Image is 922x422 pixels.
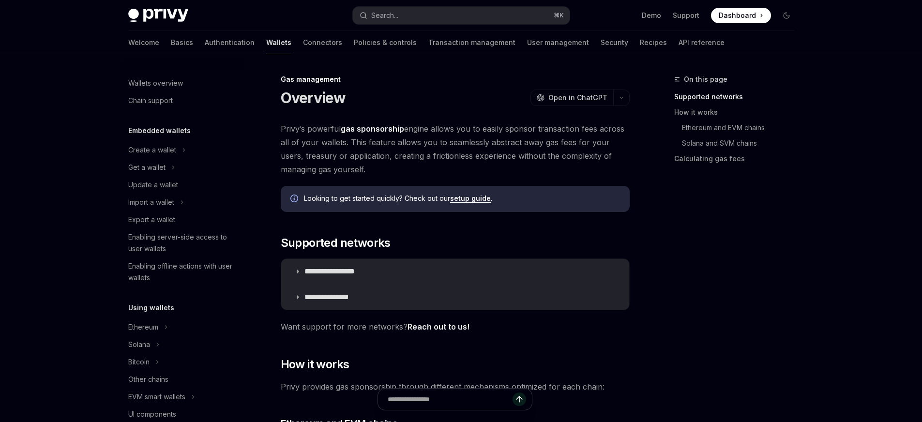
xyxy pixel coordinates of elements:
[674,89,802,105] a: Supported networks
[354,31,417,54] a: Policies & controls
[266,31,291,54] a: Wallets
[121,176,244,194] a: Update a wallet
[673,11,699,20] a: Support
[779,8,794,23] button: Toggle dark mode
[128,408,176,420] div: UI components
[121,228,244,257] a: Enabling server-side access to user wallets
[530,90,613,106] button: Open in ChatGPT
[128,162,166,173] div: Get a wallet
[121,92,244,109] a: Chain support
[281,75,630,84] div: Gas management
[171,31,193,54] a: Basics
[601,31,628,54] a: Security
[450,194,491,203] a: setup guide
[341,124,404,134] strong: gas sponsorship
[121,371,244,388] a: Other chains
[121,257,244,286] a: Enabling offline actions with user wallets
[205,31,255,54] a: Authentication
[128,260,239,284] div: Enabling offline actions with user wallets
[128,144,176,156] div: Create a wallet
[642,11,661,20] a: Demo
[408,322,469,332] a: Reach out to us!
[281,380,630,393] span: Privy provides gas sponsorship through different mechanisms optimized for each chain:
[128,9,188,22] img: dark logo
[554,12,564,19] span: ⌘ K
[128,339,150,350] div: Solana
[281,235,391,251] span: Supported networks
[121,211,244,228] a: Export a wallet
[303,31,342,54] a: Connectors
[128,214,175,226] div: Export a wallet
[281,357,349,372] span: How it works
[513,392,526,406] button: Send message
[128,302,174,314] h5: Using wallets
[548,93,607,103] span: Open in ChatGPT
[128,196,174,208] div: Import a wallet
[128,77,183,89] div: Wallets overview
[353,7,570,24] button: Search...⌘K
[371,10,398,21] div: Search...
[128,31,159,54] a: Welcome
[682,136,802,151] a: Solana and SVM chains
[304,194,620,203] span: Looking to get started quickly? Check out our .
[128,125,191,136] h5: Embedded wallets
[128,179,178,191] div: Update a wallet
[719,11,756,20] span: Dashboard
[281,122,630,176] span: Privy’s powerful engine allows you to easily sponsor transaction fees across all of your wallets....
[640,31,667,54] a: Recipes
[679,31,725,54] a: API reference
[428,31,515,54] a: Transaction management
[290,195,300,204] svg: Info
[121,75,244,92] a: Wallets overview
[682,120,802,136] a: Ethereum and EVM chains
[128,231,239,255] div: Enabling server-side access to user wallets
[674,151,802,166] a: Calculating gas fees
[674,105,802,120] a: How it works
[684,74,727,85] span: On this page
[128,321,158,333] div: Ethereum
[128,374,168,385] div: Other chains
[527,31,589,54] a: User management
[128,356,150,368] div: Bitcoin
[128,95,173,106] div: Chain support
[711,8,771,23] a: Dashboard
[128,391,185,403] div: EVM smart wallets
[281,320,630,333] span: Want support for more networks?
[281,89,346,106] h1: Overview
